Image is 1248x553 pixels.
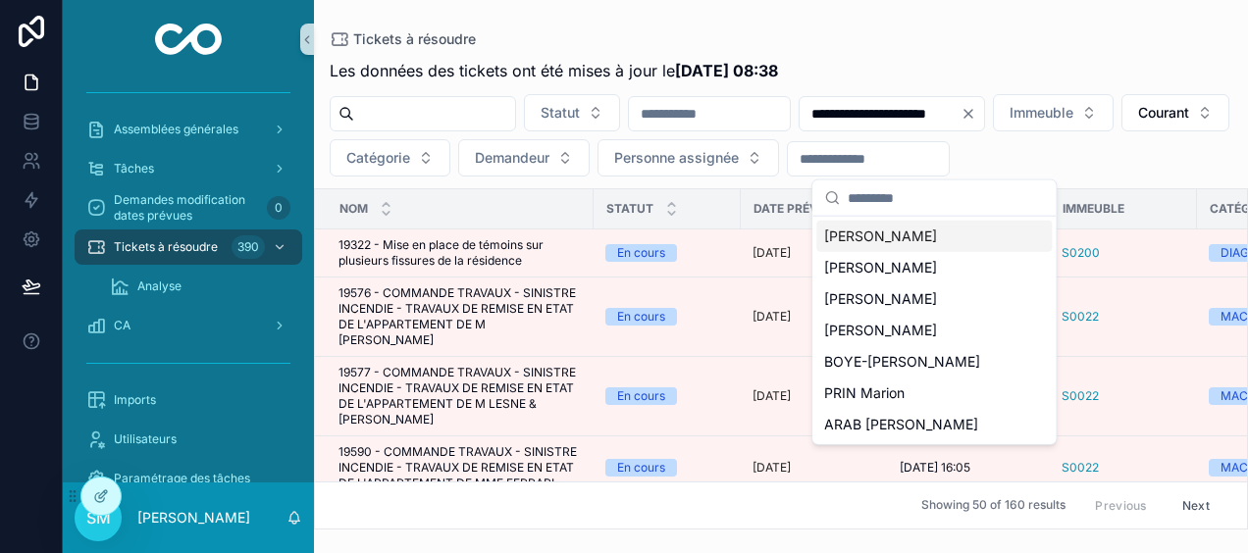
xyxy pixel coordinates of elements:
[1121,94,1229,131] button: Select Button
[114,471,250,486] span: Paramétrage des tâches
[606,201,653,217] span: Statut
[824,415,978,434] span: ARAB [PERSON_NAME]
[617,459,665,477] div: En cours
[267,196,290,220] div: 0
[617,308,665,326] div: En cours
[338,444,582,491] span: 19590 - COMMANDE TRAVAUX - SINISTRE INCENDIE - TRAVAUX DE REMISE EN ETAT DE L'APPARTEMENT DE MME ...
[1062,460,1099,476] a: S0022
[1138,103,1189,123] span: Courant
[232,235,265,259] div: 390
[614,148,739,168] span: Personne assignée
[824,383,905,403] span: PRIN Marion
[754,201,834,217] span: Date prévue
[114,431,177,447] span: Utilisateurs
[353,29,476,49] span: Tickets à résoudre
[1063,201,1124,217] span: Immeuble
[900,460,970,476] span: [DATE] 16:05
[338,285,582,348] span: 19576 - COMMANDE TRAVAUX - SINISTRE INCENDIE - TRAVAUX DE REMISE EN ETAT DE L'APPARTEMENT DE M [P...
[753,245,791,261] p: [DATE]
[75,112,302,147] a: Assemblées générales
[114,318,130,333] span: CA
[675,61,778,80] strong: [DATE] 08:38
[1062,388,1099,404] a: S0022
[1062,245,1100,261] a: S0200
[598,139,779,176] button: Select Button
[75,308,302,343] a: CA
[330,139,450,176] button: Select Button
[346,148,410,168] span: Catégorie
[75,190,302,226] a: Demandes modification dates prévues0
[753,460,791,476] p: [DATE]
[338,365,582,427] span: 19577 - COMMANDE TRAVAUX - SINISTRE INCENDIE - TRAVAUX DE REMISE EN ETAT DE L'APPARTEMENT DE M LE...
[137,278,182,294] span: Analyse
[617,244,665,262] div: En cours
[961,106,984,122] button: Clear
[114,122,238,137] span: Assemblées générales
[339,201,368,217] span: Nom
[330,29,476,49] a: Tickets à résoudre
[98,269,302,304] a: Analyse
[114,239,218,255] span: Tickets à résoudre
[993,94,1114,131] button: Select Button
[86,506,111,529] span: SM
[1062,309,1099,325] a: S0022
[75,151,302,186] a: Tâches
[63,78,314,482] div: scrollable content
[524,94,620,131] button: Select Button
[921,498,1066,514] span: Showing 50 of 160 results
[330,59,778,82] span: Les données des tickets ont été mises à jour le
[824,321,937,340] span: [PERSON_NAME]
[114,192,259,224] span: Demandes modification dates prévues
[1169,490,1223,521] button: Next
[114,392,156,408] span: Imports
[155,24,223,55] img: App logo
[753,309,791,325] p: [DATE]
[75,229,302,265] a: Tickets à résoudre390
[75,382,302,418] a: Imports
[824,258,937,277] span: [PERSON_NAME]
[458,139,590,176] button: Select Button
[137,508,250,528] p: [PERSON_NAME]
[114,161,154,176] span: Tâches
[824,352,980,372] span: BOYE-[PERSON_NAME]
[541,103,580,123] span: Statut
[1010,103,1073,123] span: Immeuble
[338,237,582,269] span: 19322 - Mise en place de témoins sur plusieurs fissures de la résidence
[617,387,665,405] div: En cours
[812,217,1056,444] div: Suggestions
[75,422,302,457] a: Utilisateurs
[475,148,549,168] span: Demandeur
[824,226,937,246] span: [PERSON_NAME]
[753,388,791,404] p: [DATE]
[75,461,302,496] a: Paramétrage des tâches
[824,289,937,309] span: [PERSON_NAME]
